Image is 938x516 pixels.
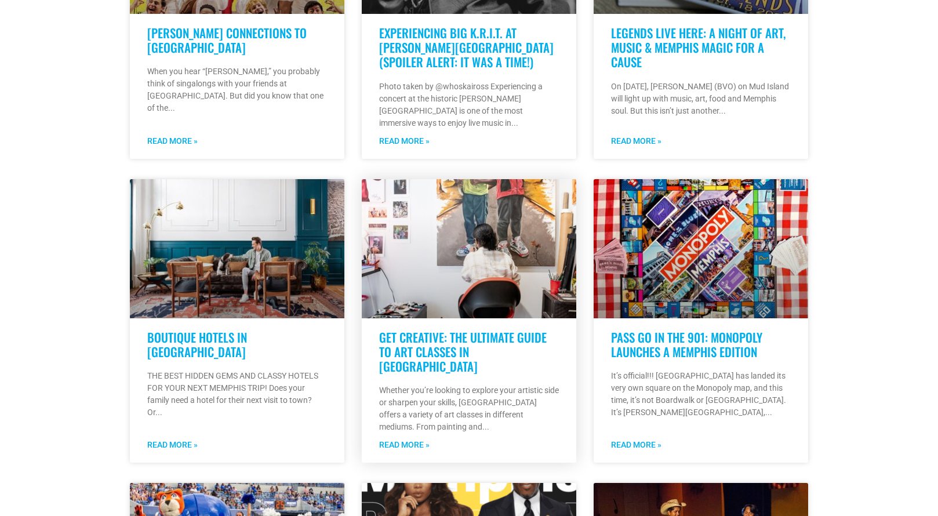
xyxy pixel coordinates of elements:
[147,328,247,361] a: Boutique Hotels in [GEOGRAPHIC_DATA]
[379,135,430,147] a: Read more about Experiencing Big K.R.I.T. at Overton Park Shell (Spoiler Alert: It was a time!)
[611,24,786,71] a: LEGENDS LIVE HERE: A NIGHT OF ART, MUSIC & MEMPHIS MAGIC FOR A CAUSE
[147,24,307,56] a: [PERSON_NAME] Connections to [GEOGRAPHIC_DATA]
[147,439,198,451] a: Read more about Boutique Hotels in Memphis
[379,384,559,433] p: Whether you’re looking to explore your artistic side or sharpen your skills, [GEOGRAPHIC_DATA] of...
[147,135,198,147] a: Read more about Neil Diamond’s Connections to Memphis
[147,370,327,419] p: THE BEST HIDDEN GEMS AND CLASSY HOTELS FOR YOUR NEXT MEMPHIS TRIP! Does your family need a hotel ...
[379,328,547,375] a: Get Creative: The Ultimate Guide to Art Classes in [GEOGRAPHIC_DATA]
[611,328,762,361] a: Pass Go in the 901: Monopoly Launches a Memphis Edition
[362,179,576,318] a: An artist sits in a chair painting a large portrait of two young musicians playing brass instrume...
[611,81,791,117] p: On [DATE], [PERSON_NAME] (BVO) on Mud Island will light up with music, art, food and Memphis soul...
[379,81,559,129] p: Photo taken by @whoskaiross Experiencing a concert at the historic [PERSON_NAME][GEOGRAPHIC_DATA]...
[130,179,344,318] a: A man sits on a brown leather sofa in a stylish living room with teal walls, an ornate rug, and m...
[611,439,661,451] a: Read more about Pass Go in the 901: Monopoly Launches a Memphis Edition
[611,135,661,147] a: Read more about LEGENDS LIVE HERE: A NIGHT OF ART, MUSIC & MEMPHIS MAGIC FOR A CAUSE
[611,370,791,419] p: It’s official!!! [GEOGRAPHIC_DATA] has landed its very own square on the Monopoly map, and this t...
[379,439,430,451] a: Read more about Get Creative: The Ultimate Guide to Art Classes in Memphis
[379,24,554,71] a: Experiencing Big K.R.I.T. at [PERSON_NAME][GEOGRAPHIC_DATA] (Spoiler Alert: It was a time!)
[147,66,327,114] p: When you hear “[PERSON_NAME],” you probably think of singalongs with your friends at [GEOGRAPHIC_...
